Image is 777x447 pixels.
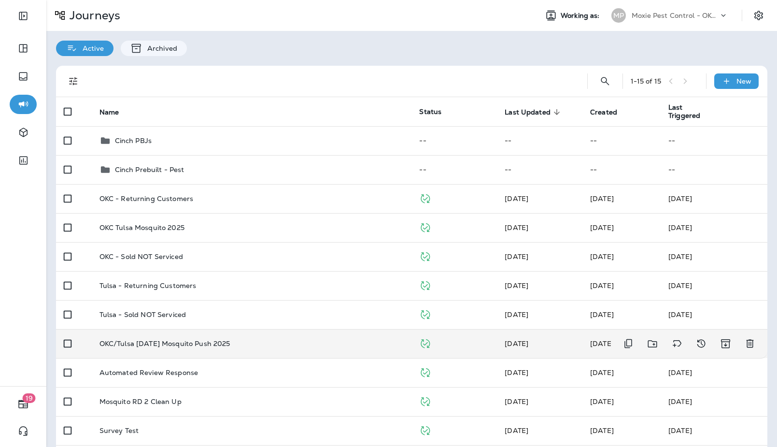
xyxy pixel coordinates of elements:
span: Jason Munk [505,252,528,261]
span: Jason Munk [505,194,528,203]
button: Expand Sidebar [10,6,37,26]
p: OKC - Returning Customers [99,195,194,202]
button: Settings [750,7,767,24]
td: -- [661,126,767,155]
td: [DATE] [661,184,767,213]
span: Jason Munk [505,310,528,319]
span: Published [419,222,431,231]
span: Published [419,396,431,405]
td: [DATE] [661,358,767,387]
p: Cinch Prebuilt - Pest [115,166,184,173]
span: Shannon Davis [505,368,528,377]
span: Published [419,280,431,289]
button: Duplicate [619,334,638,354]
span: 19 [23,393,36,403]
p: Moxie Pest Control - OKC [GEOGRAPHIC_DATA] [632,12,719,19]
p: Archived [142,44,177,52]
span: Shannon Davis [590,368,614,377]
p: Survey Test [99,427,139,434]
span: Jason Munk [590,194,614,203]
button: Archive [716,334,735,354]
p: Journeys [66,8,120,23]
button: View Changelog [692,334,711,354]
td: [DATE] [661,271,767,300]
td: -- [661,155,767,184]
span: Jason Munk [590,310,614,319]
span: Name [99,108,132,116]
td: [DATE] [661,416,767,445]
button: Move to folder [643,334,663,354]
span: Last Updated [505,108,563,116]
p: Automated Review Response [99,369,198,376]
span: Jason Munk [590,223,614,232]
button: Filters [64,72,83,91]
span: Jason Munk [505,281,528,290]
td: -- [582,126,661,155]
p: OKC - Sold NOT Serviced [99,253,183,260]
span: Jason Munk [505,397,528,406]
button: 19 [10,394,37,414]
span: Shannon Davis [590,339,614,348]
td: -- [411,126,497,155]
span: Published [419,367,431,376]
span: Working as: [561,12,602,20]
p: Tulsa - Returning Customers [99,282,197,289]
button: Search Journeys [595,72,615,91]
td: -- [497,155,582,184]
td: -- [411,155,497,184]
span: Published [419,338,431,347]
span: Status [419,107,441,116]
td: -- [497,126,582,155]
span: Created [590,108,630,116]
p: Active [78,44,104,52]
span: Shannon Davis [505,426,528,435]
p: Tulsa - Sold NOT Serviced [99,311,186,318]
td: -- [582,155,661,184]
span: Created [590,108,617,116]
p: OKC/Tulsa [DATE] Mosquito Push 2025 [99,340,230,347]
p: New [736,77,751,85]
td: [DATE] [661,242,767,271]
span: Published [419,251,431,260]
span: Shannon Davis [505,339,528,348]
span: Name [99,108,119,116]
td: [DATE] [661,300,767,329]
span: Last Triggered [668,103,715,120]
span: Published [419,193,431,202]
td: [DATE] [661,213,767,242]
button: Delete [740,334,760,354]
span: Last Updated [505,108,551,116]
p: Cinch PBJs [115,137,152,144]
td: [DATE] [661,387,767,416]
div: 1 - 15 of 15 [631,77,661,85]
p: Mosquito RD 2 Clean Up [99,398,182,405]
span: J-P Scoville [590,426,614,435]
span: Published [419,309,431,318]
button: Add tags [667,334,687,354]
span: Jason Munk [505,223,528,232]
span: Jason Munk [590,281,614,290]
span: Jason Munk [590,252,614,261]
p: OKC Tulsa Mosquito 2025 [99,224,184,231]
div: MP [611,8,626,23]
span: Jason Munk [590,397,614,406]
span: Published [419,425,431,434]
span: Last Triggered [668,103,728,120]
